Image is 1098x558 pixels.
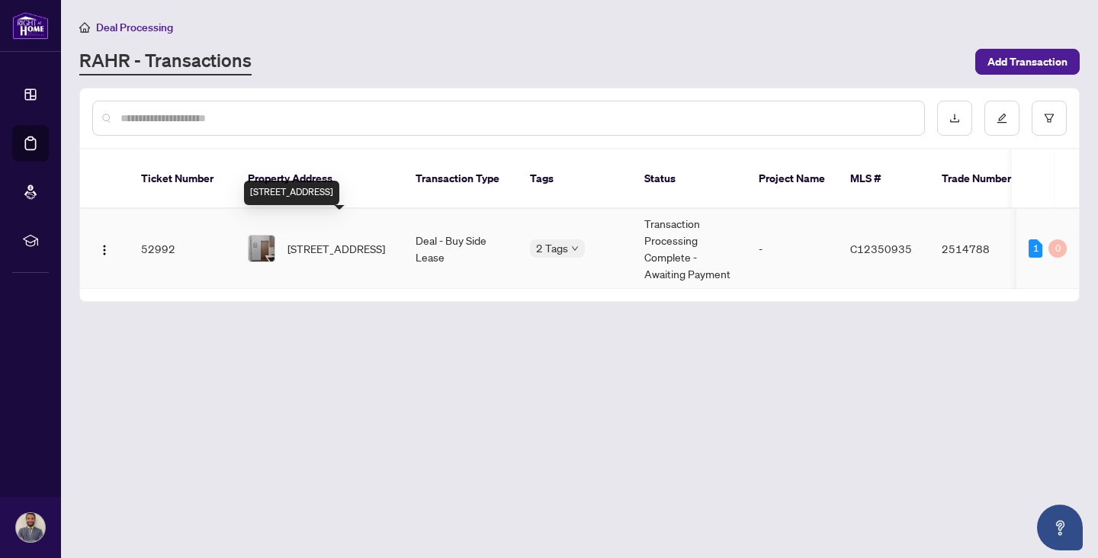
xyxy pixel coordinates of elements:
[1048,239,1067,258] div: 0
[987,50,1067,74] span: Add Transaction
[1032,101,1067,136] button: filter
[98,244,111,256] img: Logo
[571,245,579,252] span: down
[129,209,236,289] td: 52992
[236,149,403,209] th: Property Address
[632,149,746,209] th: Status
[975,49,1080,75] button: Add Transaction
[403,209,518,289] td: Deal - Buy Side Lease
[1029,239,1042,258] div: 1
[949,113,960,123] span: download
[632,209,746,289] td: Transaction Processing Complete - Awaiting Payment
[12,11,49,40] img: logo
[244,181,339,205] div: [STREET_ADDRESS]
[16,513,45,542] img: Profile Icon
[79,22,90,33] span: home
[249,236,274,261] img: thumbnail-img
[997,113,1007,123] span: edit
[92,236,117,261] button: Logo
[929,209,1036,289] td: 2514788
[1037,505,1083,550] button: Open asap
[287,240,385,257] span: [STREET_ADDRESS]
[79,48,252,75] a: RAHR - Transactions
[746,149,838,209] th: Project Name
[96,21,173,34] span: Deal Processing
[403,149,518,209] th: Transaction Type
[1044,113,1055,123] span: filter
[129,149,236,209] th: Ticket Number
[984,101,1019,136] button: edit
[536,239,568,257] span: 2 Tags
[518,149,632,209] th: Tags
[850,242,912,255] span: C12350935
[937,101,972,136] button: download
[838,149,929,209] th: MLS #
[746,209,838,289] td: -
[929,149,1036,209] th: Trade Number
